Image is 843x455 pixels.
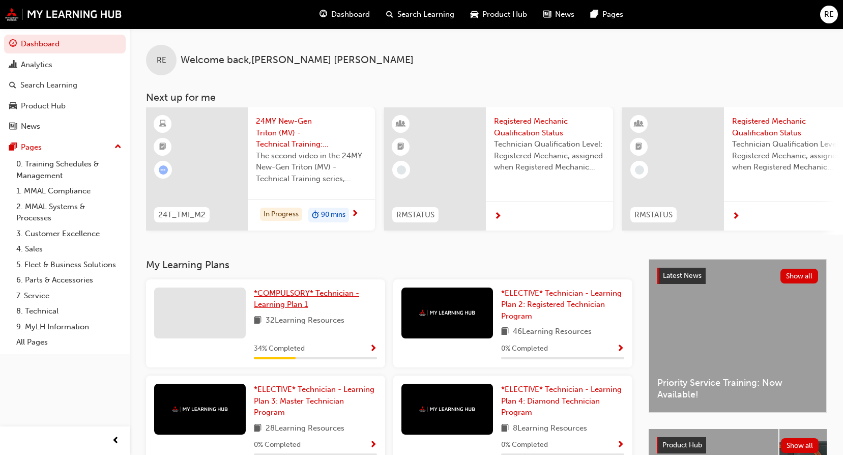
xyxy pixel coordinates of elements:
[501,289,622,321] span: *ELECTIVE* Technician - Learning Plan 2: Registered Technician Program
[369,439,377,451] button: Show Progress
[20,79,77,91] div: Search Learning
[12,288,126,304] a: 7. Service
[114,140,122,154] span: up-icon
[591,8,598,21] span: pages-icon
[419,309,475,316] img: mmal
[254,385,374,417] span: *ELECTIVE* Technician - Learning Plan 3: Master Technician Program
[254,289,359,309] span: *COMPULSORY* Technician - Learning Plan 1
[256,150,367,185] span: The second video in the 24MY New-Gen Triton (MV) - Technical Training series, covering: Euro 6
[254,315,261,327] span: book-icon
[617,343,624,355] button: Show Progress
[369,343,377,355] button: Show Progress
[158,209,206,221] span: 24T_TMI_M2
[555,9,574,20] span: News
[513,422,587,435] span: 8 Learning Resources
[494,138,605,173] span: Technician Qualification Level: Registered Mechanic, assigned when Registered Mechanic modules ha...
[256,116,367,150] span: 24MY New-Gen Triton (MV) - Technical Training: Video 2 of 3
[12,319,126,335] a: 9. MyLH Information
[5,8,122,21] img: mmal
[494,116,605,138] span: Registered Mechanic Qualification Status
[12,241,126,257] a: 4. Sales
[319,8,327,21] span: guage-icon
[181,54,414,66] span: Welcome back , [PERSON_NAME] [PERSON_NAME]
[21,59,52,71] div: Analytics
[12,334,126,350] a: All Pages
[543,8,551,21] span: news-icon
[4,35,126,53] a: Dashboard
[384,107,613,231] a: RMSTATUSRegistered Mechanic Qualification StatusTechnician Qualification Level: Registered Mechan...
[501,288,624,322] a: *ELECTIVE* Technician - Learning Plan 2: Registered Technician Program
[397,9,454,20] span: Search Learning
[260,208,302,221] div: In Progress
[663,271,702,280] span: Latest News
[21,100,66,112] div: Product Hub
[9,143,17,152] span: pages-icon
[732,116,843,138] span: Registered Mechanic Qualification Status
[634,209,673,221] span: RMSTATUS
[732,138,843,173] span: Technician Qualification Level: Registered Mechanic, assigned when Registered Mechanic modules ha...
[397,118,404,131] span: learningResourceType_INSTRUCTOR_LED-icon
[12,257,126,273] a: 5. Fleet & Business Solutions
[780,269,819,283] button: Show all
[635,140,643,154] span: booktick-icon
[159,165,168,175] span: learningRecordVerb_ATTEMPT-icon
[396,209,434,221] span: RMSTATUS
[21,121,40,132] div: News
[12,183,126,199] a: 1. MMAL Compliance
[4,33,126,138] button: DashboardAnalyticsSearch LearningProduct HubNews
[254,288,377,310] a: *COMPULSORY* Technician - Learning Plan 1
[4,117,126,136] a: News
[254,343,305,355] span: 34 % Completed
[21,141,42,153] div: Pages
[254,422,261,435] span: book-icon
[617,439,624,451] button: Show Progress
[602,9,623,20] span: Pages
[635,165,644,175] span: learningRecordVerb_NONE-icon
[9,81,16,90] span: search-icon
[9,122,17,131] span: news-icon
[657,377,818,400] span: Priority Service Training: Now Available!
[482,9,527,20] span: Product Hub
[501,384,624,418] a: *ELECTIVE* Technician - Learning Plan 4: Diamond Technician Program
[12,226,126,242] a: 3. Customer Excellence
[312,209,319,222] span: duration-icon
[4,76,126,95] a: Search Learning
[462,4,535,25] a: car-iconProduct Hub
[419,406,475,413] img: mmal
[266,422,344,435] span: 28 Learning Resources
[159,140,166,154] span: booktick-icon
[321,209,345,221] span: 90 mins
[9,102,17,111] span: car-icon
[501,422,509,435] span: book-icon
[369,441,377,450] span: Show Progress
[820,6,838,23] button: RE
[494,212,502,221] span: next-icon
[535,4,583,25] a: news-iconNews
[172,406,228,413] img: mmal
[146,107,375,231] a: 24T_TMI_M224MY New-Gen Triton (MV) - Technical Training: Video 2 of 3The second video in the 24MY...
[501,326,509,338] span: book-icon
[9,40,17,49] span: guage-icon
[4,138,126,157] button: Pages
[12,156,126,183] a: 0. Training Schedules & Management
[112,435,120,447] span: prev-icon
[12,272,126,288] a: 6. Parts & Accessories
[617,441,624,450] span: Show Progress
[12,199,126,226] a: 2. MMAL Systems & Processes
[9,61,17,70] span: chart-icon
[159,118,166,131] span: learningResourceType_ELEARNING-icon
[397,165,406,175] span: learningRecordVerb_NONE-icon
[501,439,548,451] span: 0 % Completed
[266,315,344,327] span: 32 Learning Resources
[311,4,378,25] a: guage-iconDashboard
[657,437,819,453] a: Product HubShow all
[635,118,643,131] span: learningResourceType_INSTRUCTOR_LED-icon
[378,4,462,25] a: search-iconSearch Learning
[732,212,740,221] span: next-icon
[662,441,702,449] span: Product Hub
[501,385,622,417] span: *ELECTIVE* Technician - Learning Plan 4: Diamond Technician Program
[130,92,843,103] h3: Next up for me
[397,140,404,154] span: booktick-icon
[254,439,301,451] span: 0 % Completed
